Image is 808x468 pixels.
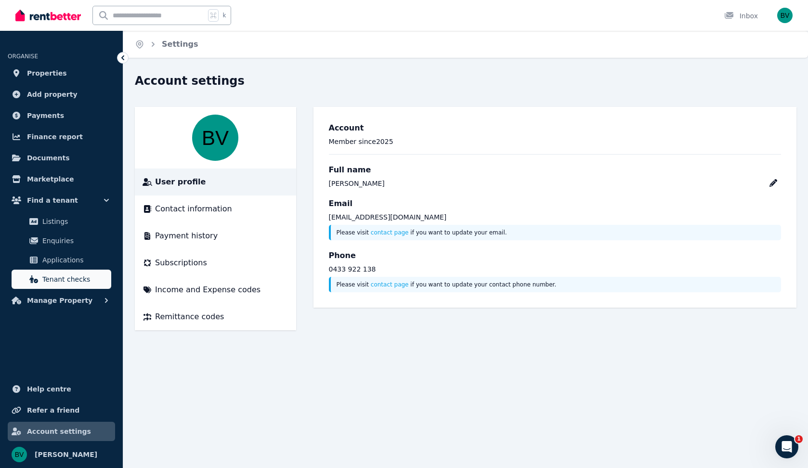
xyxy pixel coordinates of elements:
a: Remittance codes [143,311,288,323]
a: Properties [8,64,115,83]
img: Benmon Mammen Varghese [12,447,27,462]
span: Help centre [27,383,71,395]
span: Enquiries [42,235,107,247]
a: contact page [371,281,409,288]
a: Help centre [8,379,115,399]
h1: Account settings [135,73,245,89]
a: Documents [8,148,115,168]
span: [PERSON_NAME] [35,449,97,460]
span: Documents [27,152,70,164]
img: RentBetter [15,8,81,23]
span: Tenant checks [42,273,107,285]
p: Please visit if you want to update your contact phone number. [337,281,776,288]
h3: Phone [329,250,782,261]
a: Marketplace [8,169,115,189]
a: contact page [371,229,409,236]
p: [EMAIL_ADDRESS][DOMAIN_NAME] [329,212,782,222]
a: Add property [8,85,115,104]
div: Inbox [724,11,758,21]
p: 0433 922 138 [329,264,782,274]
h3: Account [329,122,782,134]
span: k [222,12,226,19]
a: Account settings [8,422,115,441]
a: Applications [12,250,111,270]
button: Manage Property [8,291,115,310]
a: Income and Expense codes [143,284,288,296]
a: Contact information [143,203,288,215]
span: Remittance codes [155,311,224,323]
h3: Email [329,198,782,209]
span: Subscriptions [155,257,207,269]
span: Applications [42,254,107,266]
span: Income and Expense codes [155,284,261,296]
div: [PERSON_NAME] [329,179,385,188]
nav: Breadcrumb [123,31,210,58]
a: Payment history [143,230,288,242]
span: Account settings [27,426,91,437]
span: Find a tenant [27,195,78,206]
a: User profile [143,176,288,188]
span: 1 [795,435,803,443]
span: Refer a friend [27,404,79,416]
a: Refer a friend [8,401,115,420]
img: Benmon Mammen Varghese [777,8,793,23]
a: Settings [162,39,198,49]
span: User profile [155,176,206,188]
span: Manage Property [27,295,92,306]
span: ORGANISE [8,53,38,60]
span: Contact information [155,203,232,215]
span: Finance report [27,131,83,143]
span: Listings [42,216,107,227]
img: Benmon Mammen Varghese [192,115,238,161]
span: Payments [27,110,64,121]
span: Add property [27,89,78,100]
a: Enquiries [12,231,111,250]
p: Member since 2025 [329,137,782,146]
a: Finance report [8,127,115,146]
span: Marketplace [27,173,74,185]
button: Find a tenant [8,191,115,210]
a: Payments [8,106,115,125]
h3: Full name [329,164,782,176]
a: Subscriptions [143,257,288,269]
span: Properties [27,67,67,79]
span: Payment history [155,230,218,242]
a: Listings [12,212,111,231]
a: Tenant checks [12,270,111,289]
p: Please visit if you want to update your email. [337,229,776,236]
iframe: Intercom live chat [775,435,798,458]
